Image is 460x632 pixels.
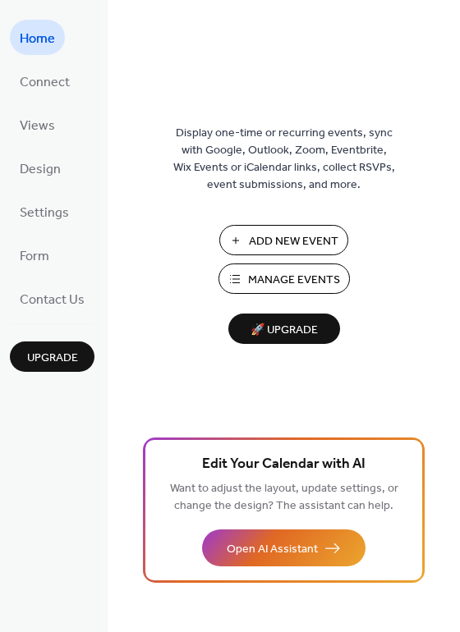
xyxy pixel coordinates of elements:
[20,70,70,95] span: Connect
[228,314,340,344] button: 🚀 Upgrade
[238,319,330,341] span: 🚀 Upgrade
[10,20,65,55] a: Home
[10,107,65,142] a: Views
[170,478,398,517] span: Want to adjust the layout, update settings, or change the design? The assistant can help.
[227,541,318,558] span: Open AI Assistant
[20,113,55,139] span: Views
[20,157,61,182] span: Design
[20,200,69,226] span: Settings
[27,350,78,367] span: Upgrade
[202,453,366,476] span: Edit Your Calendar with AI
[173,125,395,194] span: Display one-time or recurring events, sync with Google, Outlook, Zoom, Eventbrite, Wix Events or ...
[218,263,350,294] button: Manage Events
[249,233,338,250] span: Add New Event
[20,287,85,313] span: Contact Us
[248,272,340,289] span: Manage Events
[10,281,94,316] a: Contact Us
[202,529,366,566] button: Open AI Assistant
[20,26,55,52] span: Home
[20,244,49,269] span: Form
[10,237,59,272] a: Form
[219,225,348,255] button: Add New Event
[10,63,80,98] a: Connect
[10,341,94,372] button: Upgrade
[10,150,71,185] a: Design
[10,194,79,229] a: Settings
